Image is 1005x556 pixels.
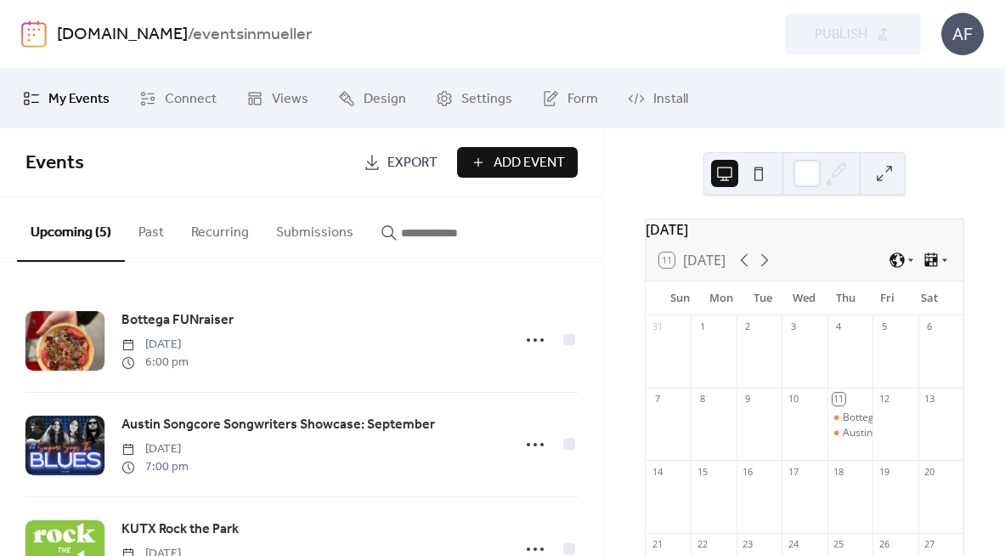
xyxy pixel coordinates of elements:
div: 16 [742,465,754,478]
div: 13 [923,393,936,406]
b: eventsinmueller [193,19,312,51]
div: 17 [787,465,799,478]
div: 31 [651,321,663,333]
div: 6 [923,321,936,333]
button: Add Event [457,147,578,178]
span: My Events [48,89,110,110]
span: 7:00 pm [121,458,189,476]
span: Design [364,89,406,110]
div: Bottega FUNraiser [843,411,931,425]
a: [DOMAIN_NAME] [57,19,188,51]
span: [DATE] [121,440,189,458]
button: Upcoming (5) [17,197,125,262]
span: [DATE] [121,336,189,354]
div: Mon [701,281,742,315]
div: 2 [742,321,754,333]
div: 11 [833,393,845,406]
div: 23 [742,538,754,551]
div: 27 [923,538,936,551]
div: Tue [742,281,784,315]
a: KUTX Rock the Park [121,519,239,541]
div: 26 [878,538,890,551]
span: Views [272,89,308,110]
div: 25 [833,538,845,551]
span: Add Event [494,153,565,173]
div: 22 [696,538,709,551]
div: 20 [923,465,936,478]
div: 24 [787,538,799,551]
button: Past [125,197,178,260]
div: Bottega FUNraiser [827,411,872,425]
b: / [188,19,193,51]
button: Submissions [263,197,367,260]
div: 3 [787,321,799,333]
a: Design [325,76,419,122]
a: My Events [10,76,122,122]
a: Install [615,76,701,122]
span: Form [567,89,598,110]
div: [DATE] [646,219,963,240]
button: Recurring [178,197,263,260]
img: logo [21,20,47,48]
div: Austin Songcore Songwriters Showcase: September [827,426,872,440]
span: Bottega FUNraiser [121,310,234,331]
div: 18 [833,465,845,478]
div: 19 [878,465,890,478]
a: Bottega FUNraiser [121,309,234,332]
div: 7 [651,393,663,406]
span: Austin Songcore Songwriters Showcase: September [121,415,435,435]
div: 8 [696,393,709,406]
span: KUTX Rock the Park [121,519,239,540]
a: Austin Songcore Songwriters Showcase: September [121,414,435,436]
div: 9 [742,393,754,406]
div: 5 [878,321,890,333]
span: Install [653,89,688,110]
span: Connect [165,89,217,110]
span: Export [387,153,438,173]
div: Sun [659,281,701,315]
div: Thu [825,281,867,315]
a: Views [234,76,321,122]
div: Fri [867,281,908,315]
div: 1 [696,321,709,333]
div: AF [941,13,984,55]
div: 14 [651,465,663,478]
a: Form [529,76,611,122]
span: 6:00 pm [121,354,189,372]
a: Export [351,147,450,178]
span: Settings [461,89,512,110]
a: Settings [423,76,525,122]
span: Events [25,145,84,182]
div: Sat [908,281,950,315]
div: 10 [787,393,799,406]
div: Wed [783,281,825,315]
a: Connect [127,76,229,122]
div: 15 [696,465,709,478]
div: 12 [878,393,890,406]
div: 4 [833,321,845,333]
div: 21 [651,538,663,551]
